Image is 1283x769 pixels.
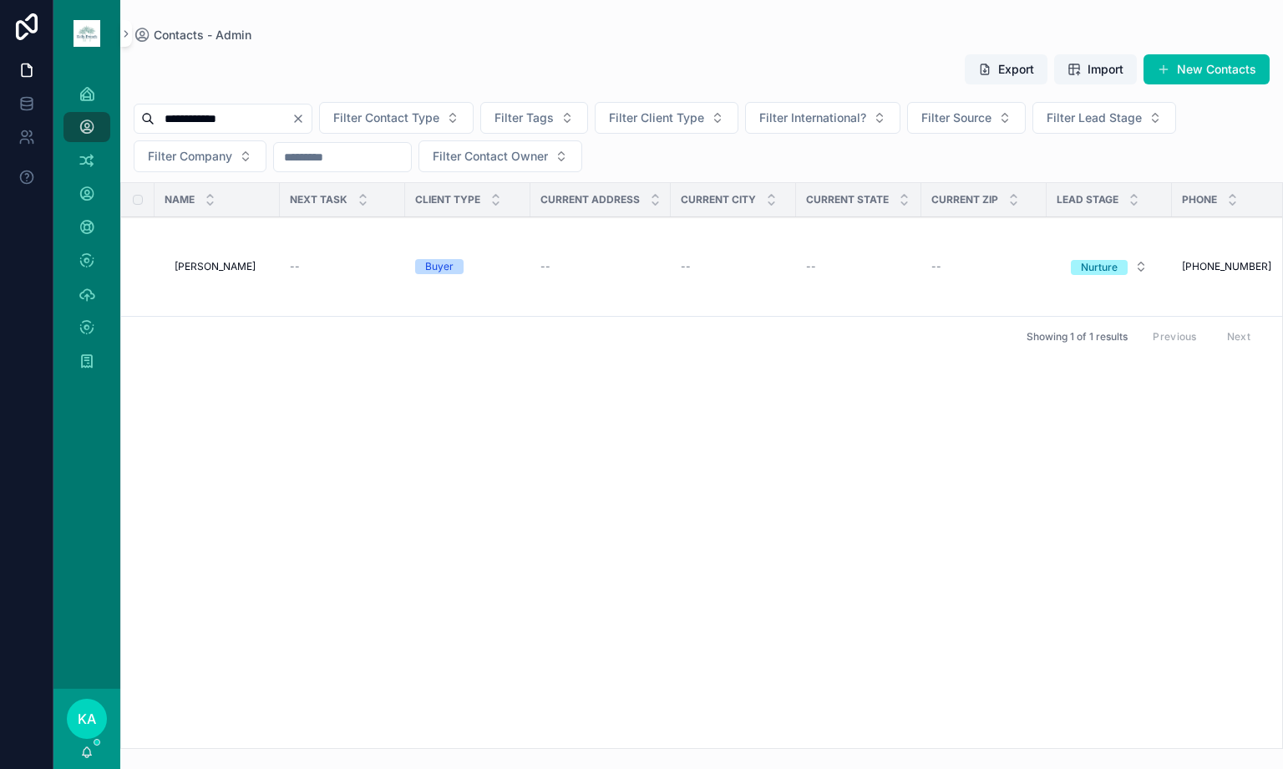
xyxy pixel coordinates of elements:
[154,27,251,43] span: Contacts - Admin
[806,260,911,273] a: --
[74,20,100,47] img: App logo
[1088,61,1123,78] span: Import
[1182,260,1271,273] span: [PHONE_NUMBER]
[921,109,991,126] span: Filter Source
[1182,193,1217,206] span: Phone
[540,260,550,273] span: --
[480,102,588,134] button: Select Button
[415,259,520,274] a: Buyer
[931,260,1037,273] a: --
[1081,260,1118,275] div: Nurture
[540,260,661,273] a: --
[745,102,900,134] button: Select Button
[418,140,582,172] button: Select Button
[907,102,1026,134] button: Select Button
[333,109,439,126] span: Filter Contact Type
[681,260,786,273] a: --
[595,102,738,134] button: Select Button
[433,148,548,165] span: Filter Contact Owner
[681,193,756,206] span: Current City
[290,193,347,206] span: Next Task
[134,140,266,172] button: Select Button
[53,67,120,398] div: scrollable content
[1054,54,1137,84] button: Import
[1027,330,1128,344] span: Showing 1 of 1 results
[1032,102,1176,134] button: Select Button
[1057,193,1118,206] span: Lead Stage
[759,109,866,126] span: Filter International?
[319,102,474,134] button: Select Button
[806,193,889,206] span: Current State
[415,193,480,206] span: Client Type
[1047,109,1142,126] span: Filter Lead Stage
[290,260,300,273] span: --
[540,193,640,206] span: Current Address
[78,709,96,729] span: KA
[609,109,704,126] span: Filter Client Type
[931,260,941,273] span: --
[681,260,691,273] span: --
[292,112,312,125] button: Clear
[148,148,232,165] span: Filter Company
[165,193,195,206] span: Name
[425,259,454,274] div: Buyer
[1057,251,1162,283] a: Select Button
[1057,252,1161,282] button: Select Button
[175,260,256,273] span: [PERSON_NAME]
[931,193,998,206] span: Current Zip
[134,27,251,43] a: Contacts - Admin
[290,260,395,273] a: --
[806,260,816,273] span: --
[494,109,554,126] span: Filter Tags
[175,260,270,273] a: [PERSON_NAME]
[1144,54,1270,84] button: New Contacts
[965,54,1047,84] button: Export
